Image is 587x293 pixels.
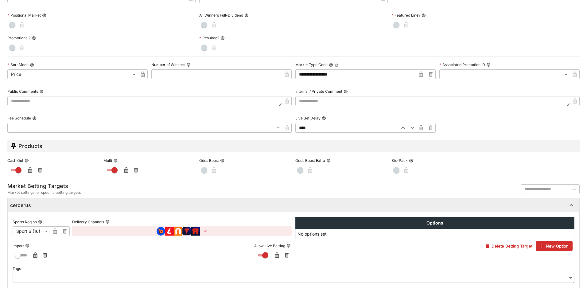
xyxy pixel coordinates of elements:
[13,243,24,248] p: Import
[7,115,31,121] p: Fee Schedule
[113,158,118,163] button: Multi
[344,89,348,94] button: Internal / Private Comment
[296,229,574,239] td: No options set
[13,219,37,225] p: Sports Region
[7,89,38,94] p: Public Comments
[391,13,420,18] p: Featured Line?
[329,63,333,67] button: Market Type CodeCopy To Clipboard
[165,227,174,236] img: brand
[220,36,225,40] button: Resulted?
[182,227,191,236] img: brand
[296,217,574,229] th: Options
[286,244,291,248] button: Allow Live Betting
[7,62,29,67] p: Sort Mode
[536,241,573,251] button: New Option
[157,227,165,236] img: brand
[482,241,536,251] button: Delete Betting Target
[199,13,243,18] p: All Winners Full-Dividend
[32,116,37,120] button: Fee Schedule
[25,244,29,248] button: Import
[439,62,485,67] p: Associated Promotion ID
[7,13,41,18] p: Positional Market
[334,63,339,67] button: Copy To Clipboard
[105,220,110,224] button: Delivery Channels
[174,227,182,236] img: brand
[39,89,44,94] button: Public Comments
[30,63,34,67] button: Sort Mode
[244,13,249,18] button: All Winners Full-Dividend
[18,143,42,150] h5: Products
[295,62,328,67] p: Market Type Code
[295,89,342,94] p: Internal / Private Comment
[42,13,46,18] button: Positional Market
[7,158,23,163] p: Cash Out
[322,116,326,120] button: Live Bet Delay
[7,69,138,79] div: Price
[103,158,112,163] p: Multi
[13,266,21,271] p: Tags
[25,158,29,163] button: Cash Out
[32,36,36,40] button: Promotional?
[199,35,219,41] p: Resulted?
[10,202,31,209] h6: cerberus
[191,227,200,236] img: brand
[295,158,325,163] p: Odds Boost Extra
[409,158,413,163] button: Six-Pack
[295,115,321,121] p: Live Bet Delay
[151,62,185,67] p: Number of Winners
[186,63,191,67] button: Number of Winners
[7,182,81,189] h5: Market Betting Targets
[220,158,224,163] button: Odds Boost
[72,219,104,225] p: Delivery Channels
[199,158,219,163] p: Odds Boost
[486,63,491,67] button: Associated Promotion ID
[326,158,331,163] button: Odds Boost Extra
[13,226,50,236] div: Sport 6 (16)
[7,189,81,196] span: Market settings for specific betting targets
[391,158,408,163] p: Six-Pack
[7,35,30,41] p: Promotional?
[254,243,285,248] p: Allow Live Betting
[38,220,42,224] button: Sports Region
[422,13,426,18] button: Featured Line?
